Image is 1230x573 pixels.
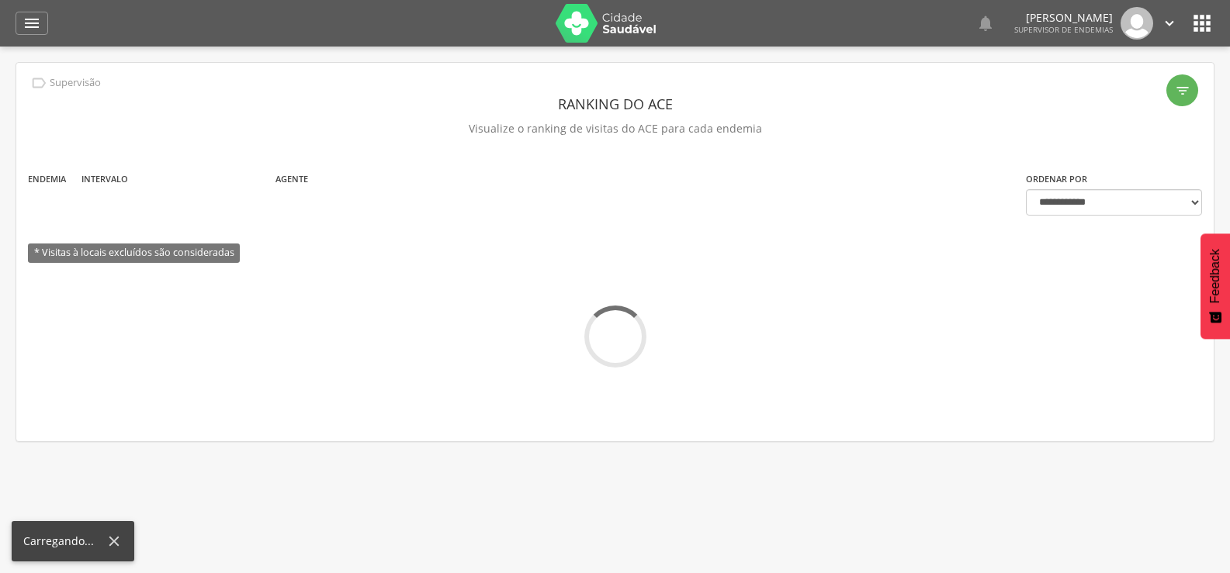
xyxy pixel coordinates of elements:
[16,12,48,35] a: 
[275,173,308,185] label: Agente
[1161,7,1178,40] a: 
[28,118,1202,140] p: Visualize o ranking de visitas do ACE para cada endemia
[1014,12,1113,23] p: [PERSON_NAME]
[28,243,240,263] span: * Visitas à locais excluídos são consideradas
[28,90,1202,118] header: Ranking do ACE
[1166,74,1198,106] div: Filtro
[1026,173,1087,185] label: Ordenar por
[81,173,128,185] label: Intervalo
[23,14,41,33] i: 
[976,14,995,33] i: 
[1175,83,1190,98] i: 
[976,7,995,40] a: 
[1161,15,1178,32] i: 
[1201,233,1230,339] button: Feedback - Mostrar pesquisa
[1190,11,1214,36] i: 
[1014,24,1113,35] span: Supervisor de Endemias
[28,173,66,185] label: Endemia
[30,74,47,91] i: 
[50,77,101,89] p: Supervisão
[1208,249,1222,303] span: Feedback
